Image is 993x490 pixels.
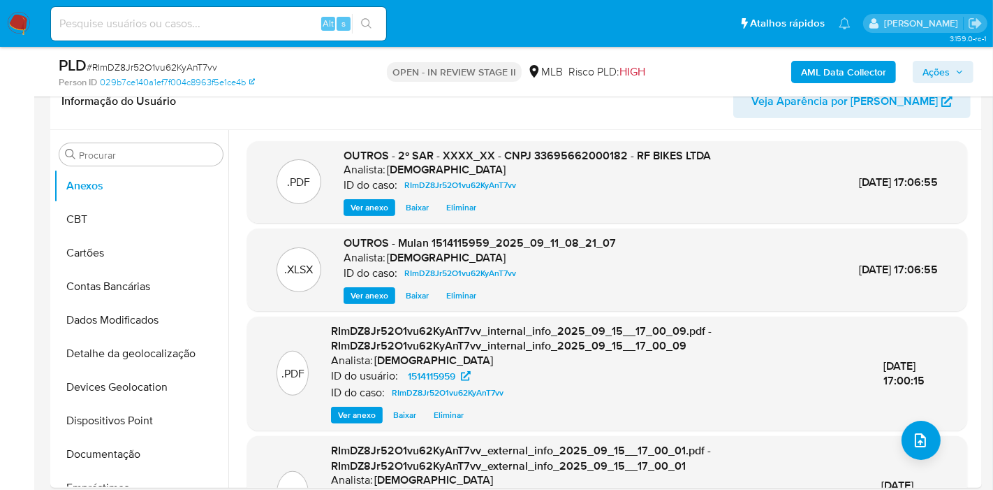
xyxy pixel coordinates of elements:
[61,94,176,108] h1: Informação do Usuário
[406,201,429,215] span: Baixar
[79,149,217,161] input: Procurar
[344,178,397,192] p: ID do caso:
[393,408,416,422] span: Baixar
[439,199,483,216] button: Eliminar
[387,62,522,82] p: OPEN - IN REVIEW STAGE II
[344,287,395,304] button: Ver anexo
[791,61,896,83] button: AML Data Collector
[399,368,479,384] a: 1514115959
[913,61,973,83] button: Ações
[351,289,388,303] span: Ver anexo
[331,407,383,424] button: Ver anexo
[51,15,386,33] input: Pesquise usuários ou casos...
[344,235,616,251] span: OUTROS - Mulan 1514115959_2025_09_11_08_21_07
[446,201,476,215] span: Eliminar
[968,16,983,31] a: Sair
[54,303,228,337] button: Dados Modificados
[859,174,938,190] span: [DATE] 17:06:55
[54,370,228,404] button: Devices Geolocation
[285,262,314,278] p: .XLSX
[404,177,516,194] span: RImDZ8Jr52O1vu62KyAnT7vv
[54,270,228,303] button: Contas Bancárias
[54,337,228,370] button: Detalhe da geolocalização
[54,404,228,438] button: Dispositivos Point
[386,407,423,424] button: Baixar
[922,61,950,83] span: Ações
[331,442,711,474] span: RImDZ8Jr52O1vu62KyAnT7vv_external_info_2025_09_15__17_00_01.pdf - RImDZ8Jr52O1vu62KyAnT7vv_extern...
[288,175,311,190] p: .PDF
[387,251,506,265] h6: [DEMOGRAPHIC_DATA]
[434,408,464,422] span: Eliminar
[839,17,851,29] a: Notificações
[331,323,712,354] span: RImDZ8Jr52O1vu62KyAnT7vv_internal_info_2025_09_15__17_00_09.pdf - RImDZ8Jr52O1vu62KyAnT7vv_intern...
[399,287,436,304] button: Baixar
[54,203,228,236] button: CBT
[59,76,97,89] b: Person ID
[331,473,373,487] p: Analista:
[427,407,471,424] button: Eliminar
[54,236,228,270] button: Cartões
[338,408,376,422] span: Ver anexo
[387,163,506,177] h6: [DEMOGRAPHIC_DATA]
[408,368,455,384] span: 1514115959
[65,149,76,160] button: Procurar
[404,265,516,282] span: RImDZ8Jr52O1vu62KyAnT7vv
[331,369,398,383] p: ID do usuário:
[54,438,228,471] button: Documentação
[446,289,476,303] span: Eliminar
[527,64,563,80] div: MLB
[344,163,385,177] p: Analista:
[341,17,346,30] span: s
[87,60,217,74] span: # RImDZ8Jr52O1vu62KyAnT7vv
[406,289,429,303] span: Baixar
[568,64,645,80] span: Risco PLD:
[801,61,886,83] b: AML Data Collector
[750,16,825,31] span: Atalhos rápidos
[884,17,963,30] p: igor.silva@mercadolivre.com
[344,266,397,280] p: ID do caso:
[100,76,255,89] a: 029b7ce140a1ef7f004c8963f5e1ce4b
[59,54,87,76] b: PLD
[399,199,436,216] button: Baixar
[323,17,334,30] span: Alt
[751,85,938,118] span: Veja Aparência por [PERSON_NAME]
[399,177,522,194] a: RImDZ8Jr52O1vu62KyAnT7vv
[439,287,483,304] button: Eliminar
[54,169,228,203] button: Anexos
[902,421,941,460] button: upload-file
[352,14,381,34] button: search-icon
[374,473,493,487] h6: [DEMOGRAPHIC_DATA]
[859,261,938,278] span: [DATE] 17:06:55
[374,354,493,368] h6: [DEMOGRAPHIC_DATA]
[619,64,645,80] span: HIGH
[344,199,395,216] button: Ver anexo
[733,85,971,118] button: Veja Aparência por [PERSON_NAME]
[883,358,925,389] span: [DATE] 17:00:15
[351,201,388,215] span: Ver anexo
[392,384,503,401] span: RImDZ8Jr52O1vu62KyAnT7vv
[399,265,522,282] a: RImDZ8Jr52O1vu62KyAnT7vv
[344,147,711,164] span: OUTROS - 2º SAR - XXXX_XX - CNPJ 33695662000182 - RF BIKES LTDA
[331,386,385,400] p: ID do caso:
[386,384,509,401] a: RImDZ8Jr52O1vu62KyAnT7vv
[281,366,304,382] p: .PDF
[344,251,385,265] p: Analista:
[331,354,373,368] p: Analista:
[950,33,986,44] span: 3.159.0-rc-1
